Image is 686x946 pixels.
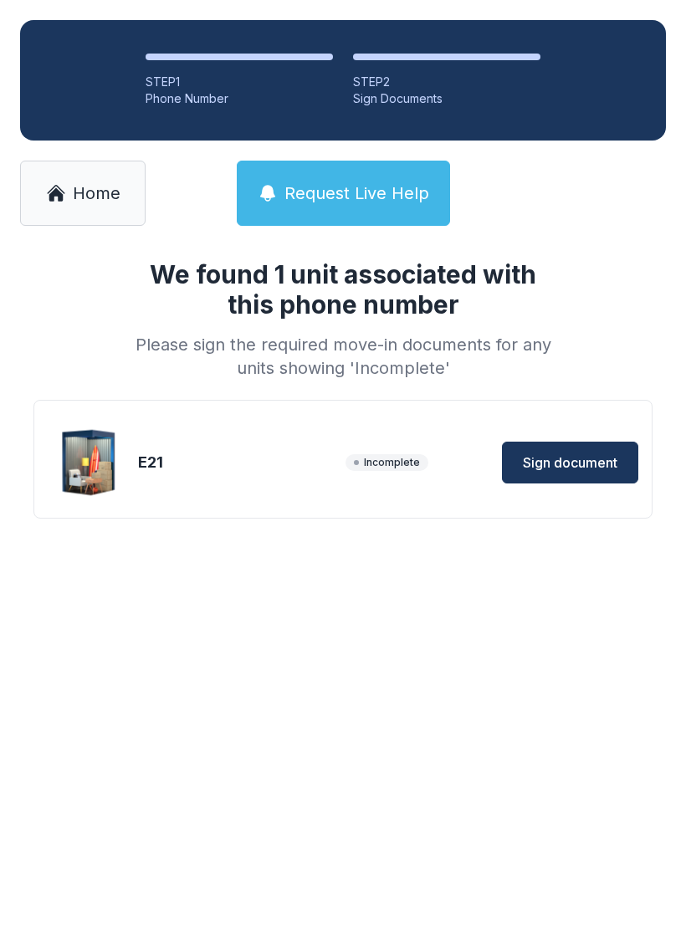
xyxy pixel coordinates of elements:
div: STEP 2 [353,74,540,90]
div: Sign Documents [353,90,540,107]
div: STEP 1 [146,74,333,90]
div: Phone Number [146,90,333,107]
span: Incomplete [346,454,428,471]
span: Home [73,182,120,205]
span: Request Live Help [284,182,429,205]
div: E21 [138,451,339,474]
h1: We found 1 unit associated with this phone number [129,259,557,320]
div: Please sign the required move-in documents for any units showing 'Incomplete' [129,333,557,380]
span: Sign document [523,453,617,473]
